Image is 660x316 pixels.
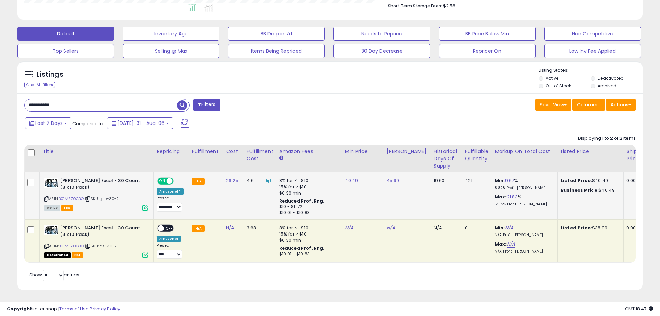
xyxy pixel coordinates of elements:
div: Listed Price [561,148,621,155]
a: N/A [345,224,353,231]
div: $0.30 min [279,190,337,196]
div: 8% for <= $10 [279,225,337,231]
b: Min: [495,224,505,231]
b: Short Term Storage Fees: [388,3,442,9]
button: Columns [572,99,605,111]
div: Markup on Total Cost [495,148,555,155]
div: 15% for > $10 [279,184,337,190]
small: FBA [192,178,205,185]
span: OFF [173,178,184,184]
span: Columns [577,101,599,108]
a: 45.99 [387,177,399,184]
button: Low Inv Fee Applied [544,44,641,58]
div: 3.68 [247,225,271,231]
div: 0.00 [626,178,638,184]
label: Out of Stock [546,83,571,89]
div: Repricing [157,148,186,155]
img: 41D1wOkB6LL._SL40_.jpg [44,225,58,235]
button: [DATE]-31 - Aug-06 [107,117,173,129]
span: $2.58 [443,2,455,9]
div: Amazon AI * [157,188,184,195]
button: BB Drop in 7d [228,27,325,41]
p: N/A Profit [PERSON_NAME] [495,233,552,238]
div: Fulfillment [192,148,220,155]
button: Default [17,27,114,41]
span: Show: entries [29,272,79,278]
button: Needs to Reprice [333,27,430,41]
a: B01MSZ0GBO [59,196,84,202]
img: 41D1wOkB6LL._SL40_.jpg [44,178,58,188]
a: N/A [505,224,513,231]
span: Compared to: [72,120,104,127]
div: ASIN: [44,225,148,257]
div: Amazon AI [157,236,181,242]
div: $10 - $11.72 [279,204,337,210]
div: Clear All Filters [24,82,55,88]
b: Reduced Prof. Rng. [279,198,325,204]
b: Listed Price: [561,177,592,184]
button: Inventory Age [123,27,219,41]
a: N/A [387,224,395,231]
div: Fulfillable Quantity [465,148,489,162]
a: 21.83 [507,194,518,200]
b: Listed Price: [561,224,592,231]
div: 4.6 [247,178,271,184]
button: Top Sellers [17,44,114,58]
div: Displaying 1 to 2 of 2 items [578,135,636,142]
div: Historical Days Of Supply [434,148,459,170]
small: FBA [192,225,205,232]
b: Max: [495,241,507,247]
div: Fulfillment Cost [247,148,273,162]
span: | SKU: gs-30-2 [85,243,117,249]
span: | SKU: gse-30-2 [85,196,119,202]
div: % [495,194,552,207]
button: Repricer On [439,44,536,58]
b: [PERSON_NAME] Excel - 30 Count (3 x 10 Pack) [60,225,144,239]
button: Actions [606,99,636,111]
div: $10.01 - $10.83 [279,251,337,257]
div: $40.49 [561,178,618,184]
div: 0.00 [626,225,638,231]
span: All listings that are unavailable for purchase on Amazon for any reason other than out-of-stock [44,252,71,258]
small: Amazon Fees. [279,155,283,161]
div: 19.60 [434,178,457,184]
div: $40.49 [561,187,618,194]
div: 15% for > $10 [279,231,337,237]
div: % [495,178,552,190]
a: N/A [507,241,515,248]
button: Filters [193,99,220,111]
strong: Copyright [7,306,32,312]
b: Min: [495,177,505,184]
div: ASIN: [44,178,148,210]
div: Preset: [157,243,184,259]
span: ON [158,178,167,184]
b: Business Price: [561,187,599,194]
div: $10.01 - $10.83 [279,210,337,216]
span: 2025-08-14 18:47 GMT [625,306,653,312]
div: N/A [434,225,457,231]
span: Last 7 Days [35,120,63,127]
label: Archived [598,83,616,89]
span: FBA [72,252,83,258]
button: Last 7 Days [25,117,71,129]
span: FBA [61,205,73,211]
button: 30 Day Decrease [333,44,430,58]
a: N/A [226,224,234,231]
div: [PERSON_NAME] [387,148,428,155]
a: B01MSZ0GBO [59,243,84,249]
b: Max: [495,194,507,200]
span: All listings currently available for purchase on Amazon [44,205,60,211]
button: Save View [535,99,571,111]
div: seller snap | | [7,306,120,313]
b: Reduced Prof. Rng. [279,245,325,251]
a: 40.49 [345,177,358,184]
div: Min Price [345,148,381,155]
b: [PERSON_NAME] Excel - 30 Count (3 x 10 Pack) [60,178,144,192]
a: Terms of Use [59,306,89,312]
div: $38.99 [561,225,618,231]
p: Listing States: [539,67,643,74]
div: Cost [226,148,241,155]
div: Ship Price [626,148,640,162]
span: OFF [164,225,175,231]
div: Preset: [157,196,184,212]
